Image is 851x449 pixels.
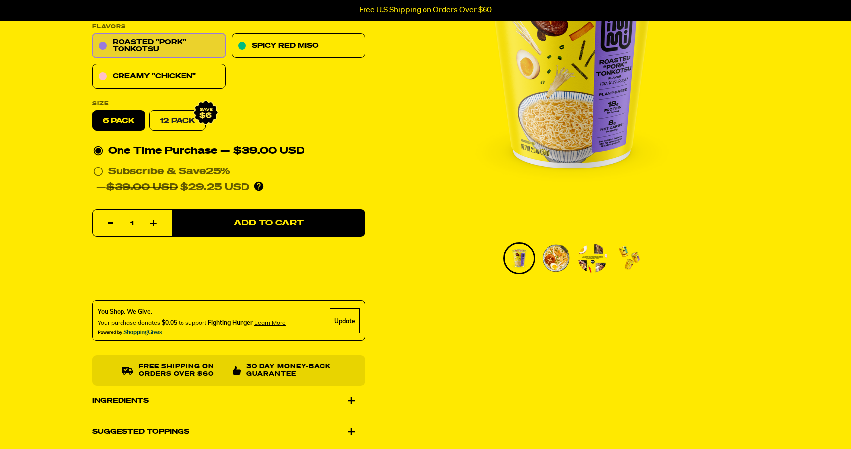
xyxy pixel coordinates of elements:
div: Ingredients [92,387,365,415]
img: Roasted "Pork" Tonkotsu Cup Ramen [505,244,534,273]
img: Roasted "Pork" Tonkotsu Cup Ramen [615,244,644,273]
button: Add to Cart [172,210,365,237]
img: Roasted "Pork" Tonkotsu Cup Ramen [578,244,607,273]
span: $0.05 [162,319,177,327]
p: Flavors [92,24,365,30]
p: 30 Day Money-Back Guarantee [246,364,335,378]
label: 6 pack [92,111,145,131]
a: Spicy Red Miso [232,34,365,58]
a: Creamy "Chicken" [92,64,226,89]
span: Fighting Hunger [208,319,253,327]
li: Go to slide 2 [540,242,572,274]
li: Go to slide 1 [503,242,535,274]
label: Size [92,101,365,107]
span: Your purchase donates [98,319,160,327]
div: PDP main carousel thumbnails [405,242,738,274]
img: Powered By ShoppingGives [98,330,162,336]
p: Free shipping on orders over $60 [139,364,225,378]
del: $39.00 USD [106,183,178,193]
span: Add to Cart [234,219,304,227]
div: Subscribe & Save [108,164,230,180]
span: to support [179,319,206,327]
p: Free U.S Shipping on Orders Over $60 [359,6,492,15]
div: You Shop. We Give. [98,308,286,317]
a: Roasted "Pork" Tonkotsu [92,34,226,58]
input: quantity [99,210,166,238]
span: Learn more about donating [254,319,286,327]
div: Suggested Toppings [92,418,365,446]
a: 12 Pack [149,111,206,131]
li: Go to slide 4 [613,242,645,274]
div: One Time Purchase [93,143,364,159]
span: 25% [206,167,230,177]
div: — $29.25 USD [96,180,249,196]
li: Go to slide 3 [577,242,608,274]
div: — $39.00 USD [220,143,304,159]
div: Update Cause Button [330,309,360,334]
img: Roasted "Pork" Tonkotsu Cup Ramen [542,244,570,273]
